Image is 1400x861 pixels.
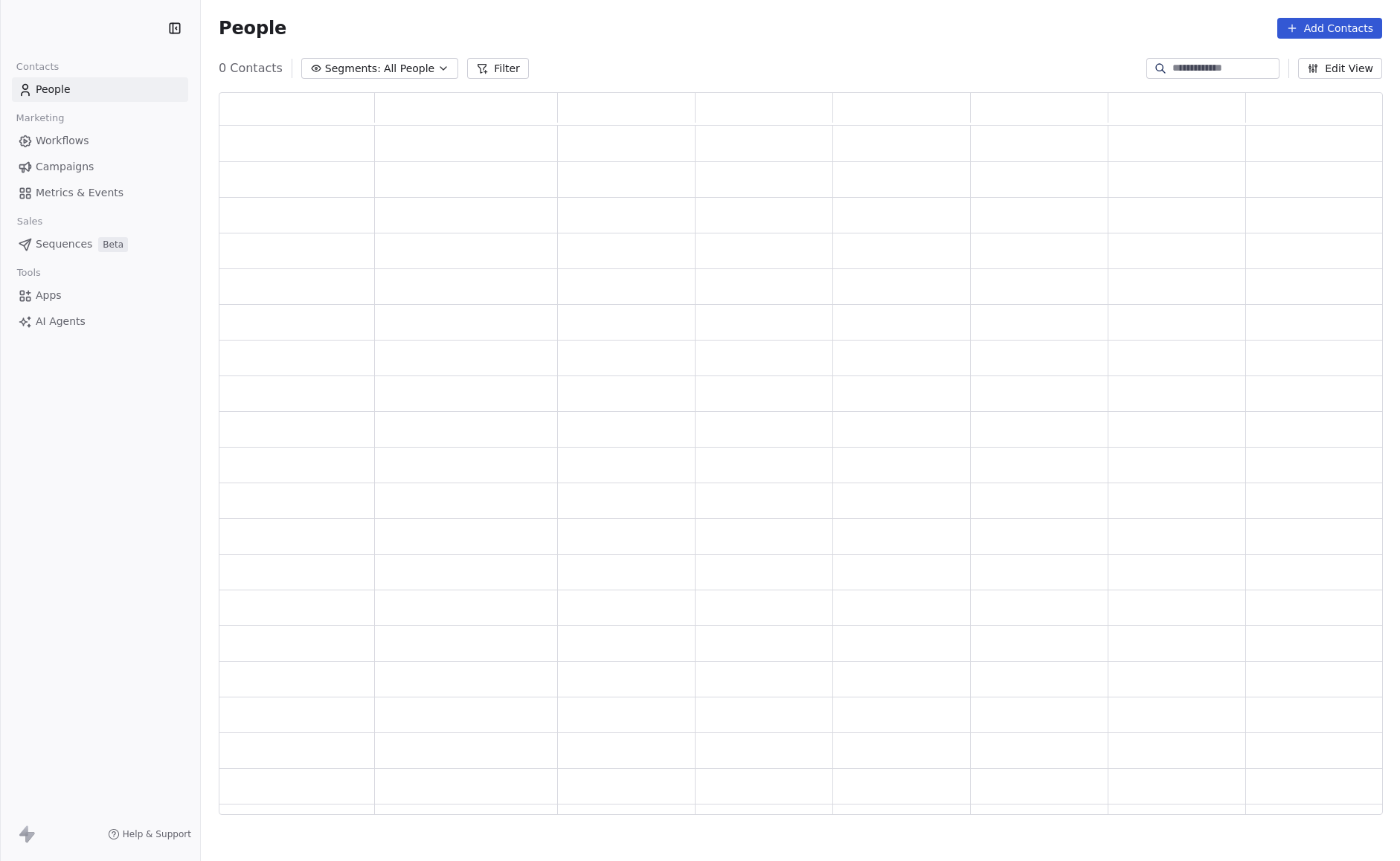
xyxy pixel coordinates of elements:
button: Edit View [1298,58,1382,79]
a: Campaigns [12,155,188,179]
span: Marketing [10,107,71,129]
span: All People [384,61,434,77]
a: Workflows [12,129,188,153]
span: Tools [10,262,47,284]
span: Campaigns [36,159,94,175]
span: Help & Support [123,828,191,840]
span: Apps [36,288,62,303]
span: Segments: [325,61,381,77]
span: People [219,17,286,39]
span: People [36,82,71,97]
span: Metrics & Events [36,185,123,201]
span: Workflows [36,133,89,149]
a: People [12,77,188,102]
span: AI Agents [36,314,86,329]
button: Add Contacts [1277,18,1382,39]
button: Filter [467,58,529,79]
a: Help & Support [108,828,191,840]
a: AI Agents [12,309,188,334]
a: Apps [12,283,188,308]
a: SequencesBeta [12,232,188,257]
span: Beta [98,237,128,252]
span: Sequences [36,236,92,252]
a: Metrics & Events [12,181,188,205]
span: Sales [10,210,49,233]
span: Contacts [10,56,65,78]
span: 0 Contacts [219,59,283,77]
